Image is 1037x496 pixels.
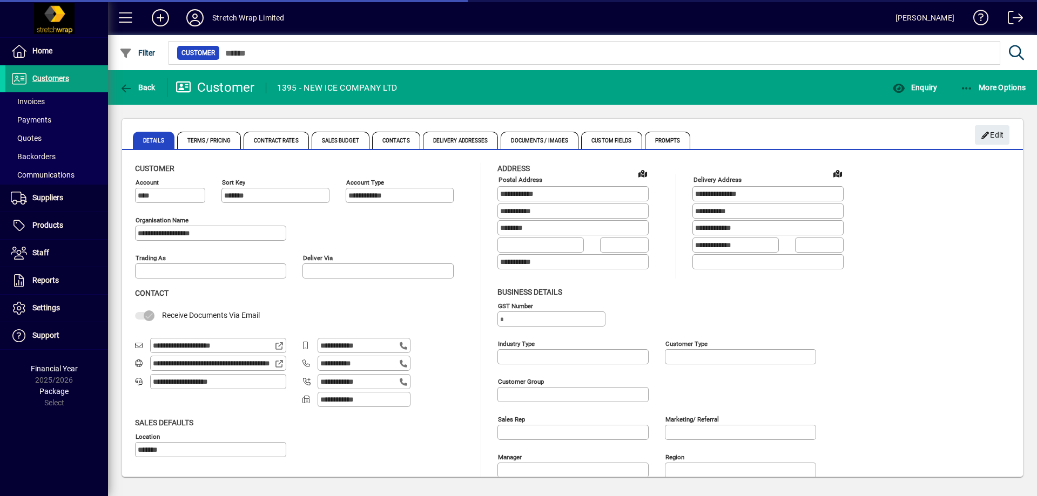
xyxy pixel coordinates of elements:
[5,322,108,349] a: Support
[1000,2,1023,37] a: Logout
[136,179,159,186] mat-label: Account
[665,339,708,347] mat-label: Customer type
[975,125,1009,145] button: Edit
[892,83,937,92] span: Enquiry
[117,43,158,63] button: Filter
[303,254,333,262] mat-label: Deliver via
[39,387,69,396] span: Package
[162,311,260,320] span: Receive Documents Via Email
[312,132,369,149] span: Sales Budget
[498,415,525,423] mat-label: Sales rep
[5,129,108,147] a: Quotes
[136,216,188,224] mat-label: Organisation name
[32,276,59,284] span: Reports
[5,92,108,111] a: Invoices
[32,303,60,312] span: Settings
[5,111,108,129] a: Payments
[31,364,78,373] span: Financial Year
[135,289,169,297] span: Contact
[497,164,530,173] span: Address
[135,418,193,427] span: Sales defaults
[32,221,63,229] span: Products
[895,9,954,26] div: [PERSON_NAME]
[498,453,522,460] mat-label: Manager
[423,132,499,149] span: Delivery Addresses
[32,331,59,339] span: Support
[665,453,684,460] mat-label: Region
[135,164,174,173] span: Customer
[965,2,989,37] a: Knowledge Base
[960,83,1026,92] span: More Options
[346,179,384,186] mat-label: Account Type
[143,8,178,28] button: Add
[136,432,160,440] mat-label: Location
[177,132,241,149] span: Terms / Pricing
[178,8,212,28] button: Profile
[5,267,108,294] a: Reports
[32,193,63,202] span: Suppliers
[981,126,1004,144] span: Edit
[11,97,45,106] span: Invoices
[829,165,846,182] a: View on map
[11,134,42,142] span: Quotes
[11,115,51,124] span: Payments
[176,79,255,96] div: Customer
[5,185,108,212] a: Suppliers
[32,46,52,55] span: Home
[133,132,174,149] span: Details
[665,415,719,423] mat-label: Marketing/ Referral
[181,47,215,58] span: Customer
[117,78,158,97] button: Back
[32,248,49,257] span: Staff
[890,78,940,97] button: Enquiry
[5,38,108,65] a: Home
[119,49,156,57] span: Filter
[32,74,69,83] span: Customers
[108,78,167,97] app-page-header-button: Back
[136,254,166,262] mat-label: Trading as
[5,240,108,267] a: Staff
[498,339,535,347] mat-label: Industry type
[958,78,1029,97] button: More Options
[498,302,533,309] mat-label: GST Number
[501,132,578,149] span: Documents / Images
[497,288,562,296] span: Business details
[5,295,108,322] a: Settings
[645,132,691,149] span: Prompts
[244,132,308,149] span: Contract Rates
[634,165,651,182] a: View on map
[212,9,285,26] div: Stretch Wrap Limited
[222,179,245,186] mat-label: Sort key
[5,166,108,184] a: Communications
[5,147,108,166] a: Backorders
[119,83,156,92] span: Back
[277,79,398,97] div: 1395 - NEW ICE COMPANY LTD
[5,212,108,239] a: Products
[498,377,544,385] mat-label: Customer group
[581,132,642,149] span: Custom Fields
[11,152,56,161] span: Backorders
[372,132,420,149] span: Contacts
[11,171,75,179] span: Communications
